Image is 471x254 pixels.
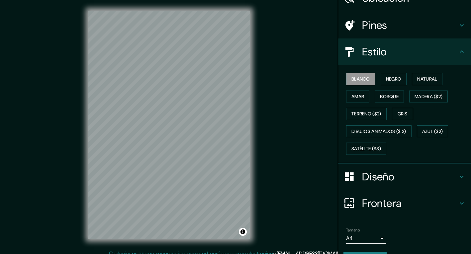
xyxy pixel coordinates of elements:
font: Bosque [380,93,399,101]
button: Terreno ($2) [346,108,387,120]
h4: Estilo [362,45,458,58]
font: Gris [398,110,408,118]
h4: Pines [362,19,458,32]
button: Satélite ($3) [346,143,386,155]
button: Negro [381,73,407,85]
button: Gris [392,108,413,120]
button: Alternar atribución [239,228,247,236]
font: Amar [351,93,364,101]
div: Frontera [338,190,471,217]
h4: Diseño [362,170,458,183]
button: Blanco [346,73,375,85]
button: Natural [412,73,442,85]
button: Madera ($2) [409,91,448,103]
font: Blanco [351,75,370,83]
font: Terreno ($2) [351,110,381,118]
button: Amar [346,91,369,103]
div: Estilo [338,38,471,65]
button: Bosque [375,91,404,103]
font: Natural [417,75,437,83]
button: Dibujos animados ($ 2) [346,125,412,138]
button: Azul ($2) [417,125,448,138]
canvas: Mapa [88,11,250,239]
font: Negro [386,75,402,83]
div: Diseño [338,163,471,190]
font: Satélite ($3) [351,145,381,153]
font: Dibujos animados ($ 2) [351,127,406,136]
label: Tamaño [346,227,360,233]
font: Azul ($2) [422,127,443,136]
font: Madera ($2) [415,93,442,101]
div: A4 [346,233,386,244]
h4: Frontera [362,197,458,210]
div: Pines [338,12,471,38]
